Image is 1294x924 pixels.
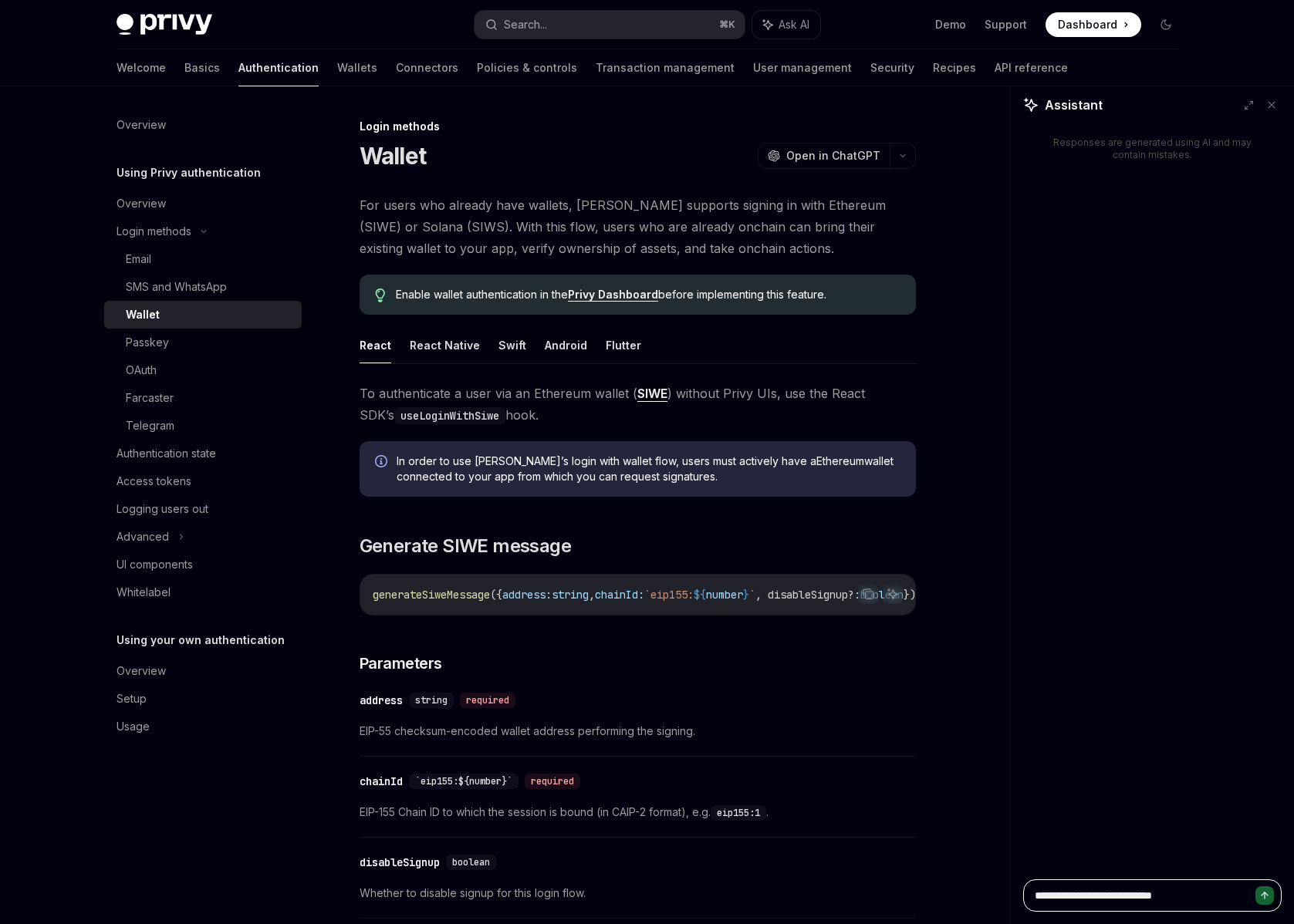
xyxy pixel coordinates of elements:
a: Wallet [104,301,302,329]
span: string [552,588,589,602]
div: disableSignup [360,855,440,870]
button: Ask AI [883,584,903,604]
div: chainId [360,774,403,789]
span: ` [749,588,755,602]
button: Flutter [606,327,641,363]
div: Whitelabel [117,583,171,602]
a: SMS and WhatsApp [104,273,302,301]
span: Ask AI [779,17,809,32]
a: Dashboard [1046,12,1141,37]
span: : [854,588,860,602]
a: Wallets [337,49,377,86]
a: Authentication state [104,440,302,467]
div: Login methods [117,222,191,241]
span: Generate SIWE message [360,534,571,558]
div: address [360,693,403,708]
a: Basics [184,49,220,86]
span: `eip155: [644,588,694,602]
a: Passkey [104,329,302,356]
div: Farcaster [126,389,174,407]
div: Overview [117,116,166,134]
div: Setup [117,690,147,708]
div: Access tokens [117,472,191,491]
h5: Using your own authentication [117,631,285,649]
a: Whitelabel [104,578,302,606]
span: Whether to disable signup for this login flow. [360,884,916,902]
a: Connectors [396,49,458,86]
div: OAuth [126,361,157,379]
div: Logging users out [117,500,208,518]
a: Demo [935,17,966,32]
a: Setup [104,685,302,713]
h5: Using Privy authentication [117,164,261,182]
span: For users who already have wallets, [PERSON_NAME] supports signing in with Ethereum (SIWE) or Sol... [360,194,916,259]
span: boolean [452,856,490,868]
a: Welcome [117,49,166,86]
span: ${ [694,588,706,602]
a: Logging users out [104,495,302,523]
code: useLoginWithSiwe [394,407,505,424]
div: Responses are generated using AI and may contain mistakes. [1048,137,1257,161]
img: dark logo [117,14,212,35]
a: UI components [104,551,302,578]
svg: Info [375,455,390,470]
span: }) [904,588,916,602]
span: Enable wallet authentication in the before implementing this feature. [396,287,900,302]
div: required [460,693,515,708]
a: Email [104,245,302,273]
a: OAuth [104,356,302,384]
div: Overview [117,662,166,680]
div: Usage [117,717,150,736]
span: , [589,588,595,602]
span: Dashboard [1058,17,1117,32]
a: Transaction management [596,49,735,86]
a: Security [870,49,914,86]
button: React [360,327,391,363]
span: address: [502,588,552,602]
a: Usage [104,713,302,740]
div: Email [126,250,151,268]
a: Overview [104,657,302,685]
span: chainId: [595,588,644,602]
code: eip155:1 [711,805,766,821]
div: UI components [117,555,193,574]
a: Telegram [104,412,302,440]
a: Overview [104,190,302,218]
span: Open in ChatGPT [786,148,880,164]
span: } [743,588,749,602]
button: React Native [410,327,480,363]
span: EIP-55 checksum-encoded wallet address performing the signing. [360,722,916,740]
span: To authenticate a user via an Ethereum wallet ( ) without Privy UIs, use the React SDK’s hook. [360,383,916,426]
a: Overview [104,111,302,139]
a: Support [985,17,1027,32]
button: Ask AI [752,11,820,39]
svg: Tip [375,288,386,302]
span: generateSiweMessage [373,588,490,602]
button: Toggle dark mode [1154,12,1178,37]
button: Swift [498,327,526,363]
span: number [706,588,743,602]
div: Wallet [126,305,160,324]
div: Passkey [126,333,169,352]
span: `eip155:${number}` [415,775,512,787]
button: Open in ChatGPT [758,143,890,169]
span: ⌘ K [719,19,735,31]
div: SMS and WhatsApp [126,278,227,296]
a: Access tokens [104,467,302,495]
div: Overview [117,194,166,213]
a: User management [753,49,852,86]
a: Authentication [238,49,319,86]
span: , disableSignup? [755,588,854,602]
a: Privy Dashboard [568,288,658,302]
button: Search...⌘K [475,11,745,39]
span: In order to use [PERSON_NAME]’s login with wallet flow, users must actively have a Ethereum walle... [397,454,900,484]
span: Parameters [360,653,442,674]
a: Farcaster [104,384,302,412]
span: EIP-155 Chain ID to which the session is bound (in CAIP-2 format), e.g. . [360,803,916,821]
div: Authentication state [117,444,216,463]
button: Copy the contents from the code block [858,584,878,604]
span: string [415,694,448,706]
div: Login methods [360,119,916,134]
div: Advanced [117,528,169,546]
button: Send message [1255,886,1274,905]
